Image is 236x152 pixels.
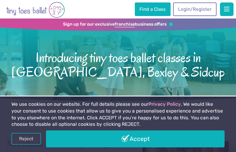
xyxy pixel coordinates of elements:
span: Introducing tiny toes ballet classes in [GEOGRAPHIC_DATA], Bexley & Sidcup [8,49,228,80]
a: Find a Class [135,2,171,16]
p: We use cookies on our website. For full details please see our . We would like your consent to us... [11,101,225,128]
strong: franchise [115,22,135,27]
a: Privacy Policy [148,101,181,107]
a: Accept [46,130,225,147]
img: tiny toes ballet [6,1,65,18]
a: Reject [11,133,41,145]
a: Login/Register [173,2,216,16]
a: Sign up for our exclusivefranchisebusiness offers [63,22,173,27]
